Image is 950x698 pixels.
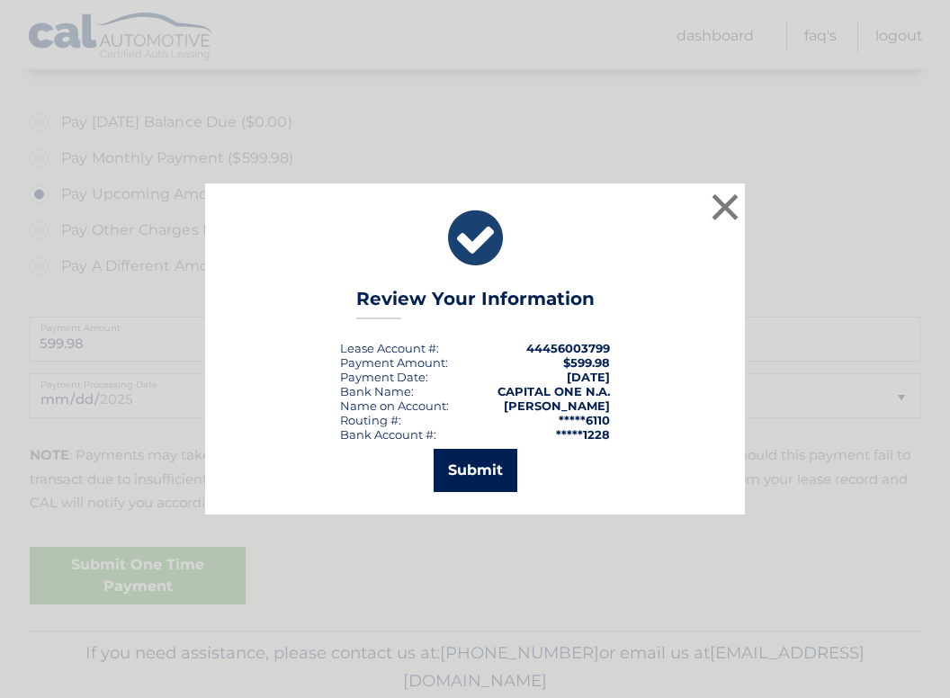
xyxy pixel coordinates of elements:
[567,370,610,384] span: [DATE]
[340,413,401,427] div: Routing #:
[340,427,436,442] div: Bank Account #:
[340,355,448,370] div: Payment Amount:
[356,288,595,319] h3: Review Your Information
[340,384,414,398] div: Bank Name:
[707,189,743,225] button: ×
[340,370,426,384] span: Payment Date
[497,384,610,398] strong: CAPITAL ONE N.A.
[340,341,439,355] div: Lease Account #:
[340,370,428,384] div: :
[434,449,517,492] button: Submit
[526,341,610,355] strong: 44456003799
[504,398,610,413] strong: [PERSON_NAME]
[340,398,449,413] div: Name on Account:
[563,355,610,370] span: $599.98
